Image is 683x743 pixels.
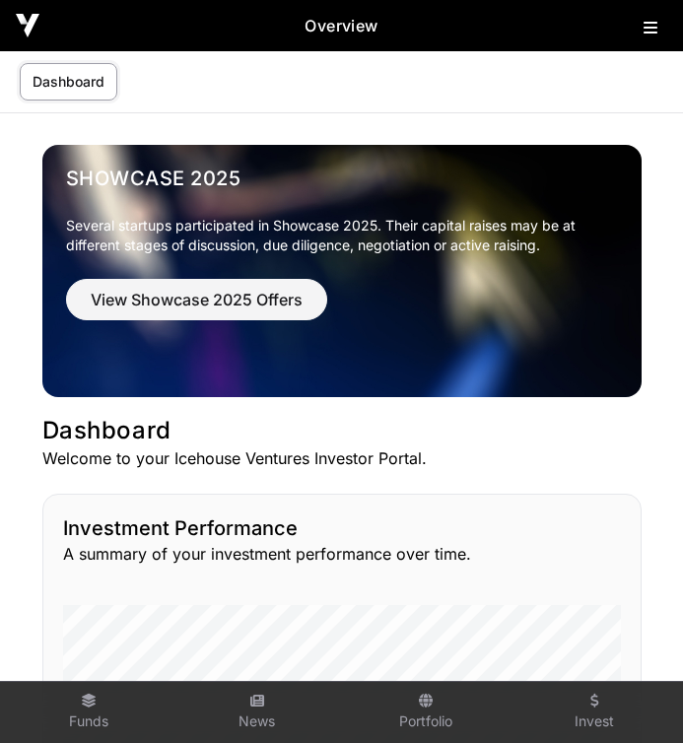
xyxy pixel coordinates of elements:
p: A summary of your investment performance over time. [63,542,621,566]
h1: Dashboard [42,415,642,446]
p: Welcome to your Icehouse Ventures Investor Portal. [42,446,642,470]
h2: Overview [39,14,644,37]
a: Showcase 2025 [66,165,618,192]
span: View Showcase 2025 Offers [91,288,303,311]
a: Invest [518,686,671,739]
a: Funds [12,686,165,739]
a: View Showcase 2025 Offers [66,299,327,318]
a: Dashboard [20,63,117,101]
p: Several startups participated in Showcase 2025. Their capital raises may be at different stages o... [66,216,618,255]
h2: Investment Performance [63,514,621,542]
a: Portfolio [350,686,503,739]
img: Icehouse Ventures Logo [16,14,39,37]
img: Showcase 2025 [42,145,642,397]
iframe: Chat Widget [584,648,683,743]
a: News [180,686,333,739]
button: View Showcase 2025 Offers [66,279,327,320]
